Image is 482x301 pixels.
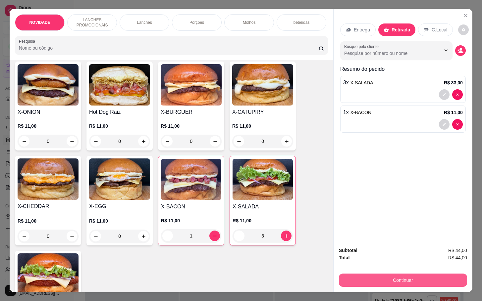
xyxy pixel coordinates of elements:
span: R$ 44,00 [448,247,467,254]
button: increase-product-quantity [138,231,149,241]
input: Busque pelo cliente [344,50,430,57]
h4: X-CATUPIRY [232,108,293,116]
p: Retirada [392,26,410,33]
img: product-image [89,64,150,106]
img: product-image [233,159,293,200]
button: decrease-product-quantity [458,24,469,35]
p: NOVIDADE [29,20,50,25]
button: increase-product-quantity [67,136,77,147]
p: Porções [189,20,204,25]
img: product-image [161,64,222,106]
p: R$ 11,00 [89,218,150,224]
img: product-image [18,64,79,106]
p: R$ 11,00 [89,123,150,129]
button: decrease-product-quantity [234,136,244,147]
p: bebeidas [294,20,310,25]
p: R$ 11,00 [18,123,79,129]
button: decrease-product-quantity [19,231,29,241]
img: product-image [232,64,293,106]
img: product-image [18,253,79,295]
button: decrease-product-quantity [162,231,173,241]
p: R$ 11,00 [161,217,221,224]
button: increase-product-quantity [281,231,292,241]
button: increase-product-quantity [67,231,77,241]
input: Pesquisa [19,45,319,51]
p: Entrega [354,26,370,33]
p: R$ 11,00 [18,218,79,224]
p: R$ 11,00 [444,109,463,116]
button: decrease-product-quantity [439,89,450,100]
span: R$ 44,00 [448,254,467,261]
label: Busque pelo cliente [344,44,381,49]
h4: X-CHEDDAR [18,202,79,210]
h4: X-SALADA [233,203,293,211]
button: decrease-product-quantity [162,136,173,147]
button: increase-product-quantity [209,231,220,241]
h4: X-BACON [161,203,221,211]
p: Lanches [137,20,152,25]
p: R$ 11,00 [232,123,293,129]
h4: X-BURGUER [161,108,222,116]
button: Close [460,10,471,21]
label: Pesquisa [19,38,37,44]
p: R$ 11,00 [161,123,222,129]
button: Show suggestions [441,45,451,56]
button: decrease-product-quantity [19,136,29,147]
p: LANCHES PROMOCIONAIS [73,17,111,28]
h4: X-EGG [89,202,150,210]
p: Resumo do pedido [340,65,466,73]
h4: X-ONION [18,108,79,116]
strong: Subtotal [339,248,357,253]
strong: Total [339,255,349,260]
p: R$ 33,00 [444,79,463,86]
button: decrease-product-quantity [455,45,466,56]
p: Molhos [243,20,256,25]
img: product-image [89,158,150,200]
button: decrease-product-quantity [439,119,450,130]
img: product-image [161,159,221,200]
span: X-SALADA [350,80,373,85]
h4: Hot Dog Raiz [89,108,150,116]
button: decrease-product-quantity [452,89,463,100]
button: decrease-product-quantity [90,231,101,241]
img: product-image [18,158,79,200]
span: X-BACON [350,110,371,115]
button: decrease-product-quantity [452,119,463,130]
p: 1 x [343,108,371,116]
button: decrease-product-quantity [234,231,244,241]
p: R$ 11,00 [233,217,293,224]
p: C.Local [432,26,447,33]
p: 3 x [343,79,373,87]
button: increase-product-quantity [210,136,220,147]
button: increase-product-quantity [281,136,292,147]
button: Continuar [339,274,467,287]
